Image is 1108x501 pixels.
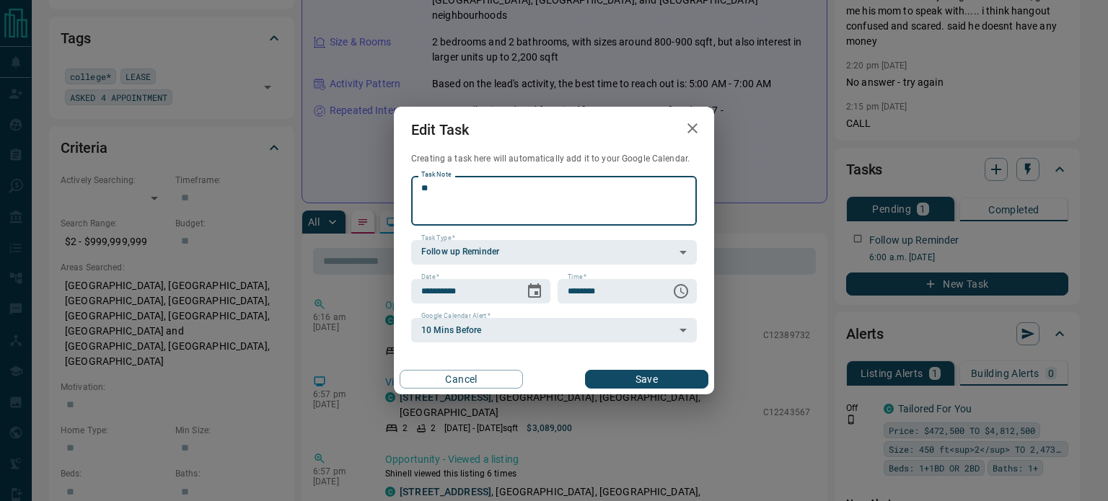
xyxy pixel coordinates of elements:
button: Choose date, selected date is Sep 16, 2025 [520,277,549,306]
button: Choose time, selected time is 6:00 AM [667,277,695,306]
label: Task Note [421,170,451,179]
h2: Edit Task [394,107,486,153]
label: Time [568,272,586,282]
div: 10 Mins Before [411,318,697,342]
label: Task Type [421,234,455,243]
label: Date [421,272,439,282]
div: Follow up Reminder [411,240,697,265]
button: Save [585,370,708,389]
label: Google Calendar Alert [421,311,491,321]
p: Creating a task here will automatically add it to your Google Calendar. [411,153,697,165]
button: Cancel [400,370,523,389]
